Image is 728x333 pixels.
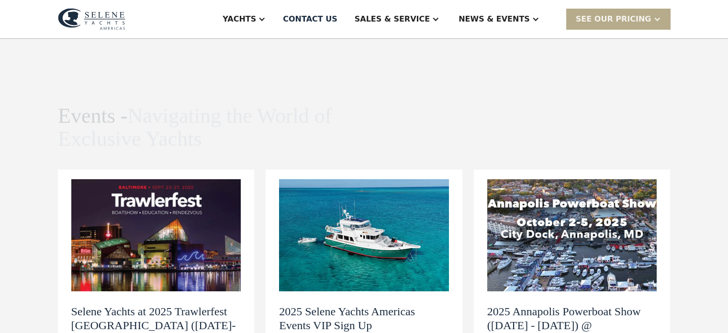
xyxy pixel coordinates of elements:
[223,13,256,25] div: Yachts
[576,13,651,25] div: SEE Our Pricing
[58,104,332,150] span: Navigating the World of Exclusive Yachts
[566,9,671,29] div: SEE Our Pricing
[355,13,430,25] div: Sales & Service
[283,13,337,25] div: Contact US
[279,305,449,333] h2: 2025 Selene Yachts Americas Events VIP Sign Up
[459,13,530,25] div: News & EVENTS
[58,8,125,30] img: logo
[58,104,335,151] h1: Events -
